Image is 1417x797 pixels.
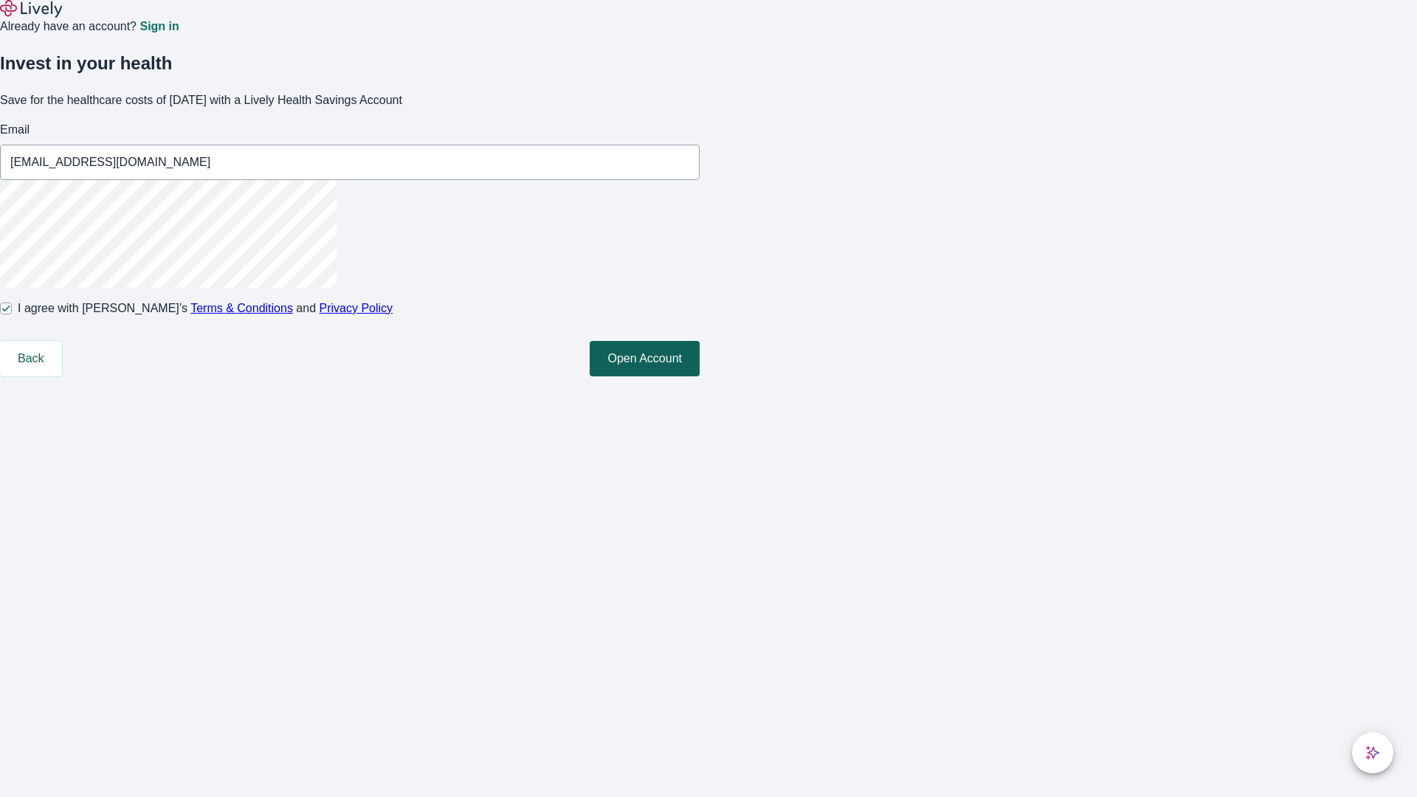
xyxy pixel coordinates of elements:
a: Terms & Conditions [190,302,293,314]
button: Open Account [590,341,700,376]
a: Privacy Policy [320,302,393,314]
button: chat [1352,732,1393,773]
svg: Lively AI Assistant [1365,745,1380,760]
a: Sign in [139,21,179,32]
span: I agree with [PERSON_NAME]’s and [18,300,393,317]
